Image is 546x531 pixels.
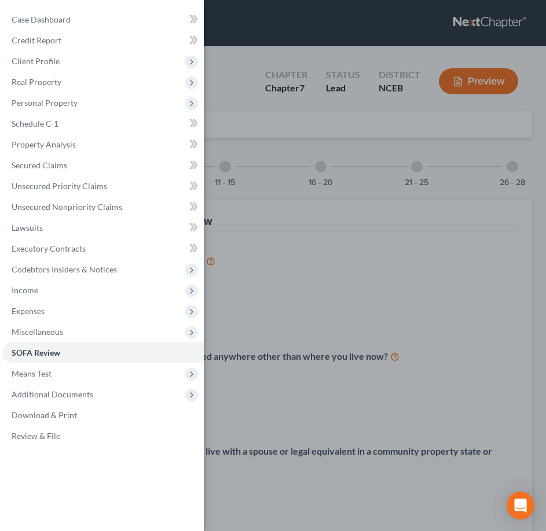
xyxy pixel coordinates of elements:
span: Codebtors Insiders & Notices [12,264,117,274]
span: Additional Documents [12,389,93,399]
a: Schedule C-1 [2,113,204,134]
a: Property Analysis [2,134,204,155]
span: SOFA Review [12,348,60,357]
div: Open Intercom Messenger [507,492,534,519]
span: Review & File [12,431,60,441]
span: Schedule C-1 [12,119,58,128]
a: SOFA Review [2,342,204,363]
span: Income [12,285,38,295]
span: Executory Contracts [12,244,86,253]
span: Unsecured Priority Claims [12,181,107,191]
span: Client Profile [12,56,60,66]
a: Executory Contracts [2,238,204,259]
span: Secured Claims [12,160,67,170]
span: Unsecured Nonpriority Claims [12,202,122,212]
span: Real Property [12,77,61,87]
a: Secured Claims [2,155,204,176]
span: Means Test [12,368,52,378]
span: Personal Property [12,98,78,108]
span: Download & Print [12,410,77,420]
span: Case Dashboard [12,14,71,24]
span: Expenses [12,306,45,316]
a: Unsecured Nonpriority Claims [2,197,204,217]
span: Lawsuits [12,223,43,233]
a: Unsecured Priority Claims [2,176,204,197]
a: Case Dashboard [2,9,204,30]
a: Download & Print [2,405,204,426]
a: Credit Report [2,30,204,51]
span: Miscellaneous [12,327,63,337]
a: Review & File [2,426,204,447]
span: Credit Report [12,35,61,45]
span: Property Analysis [12,139,76,149]
a: Lawsuits [2,217,204,238]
